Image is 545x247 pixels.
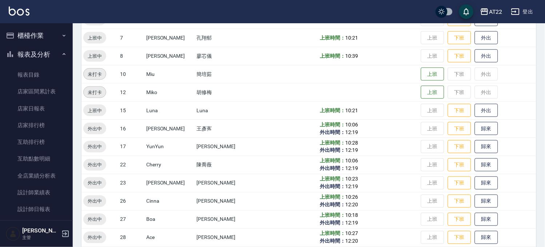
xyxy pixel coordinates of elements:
[84,70,106,78] span: 未打卡
[118,47,144,65] td: 8
[345,202,358,208] span: 12:20
[22,234,59,241] p: 主管
[3,26,70,45] button: 櫃檯作業
[84,89,106,96] span: 未打卡
[320,147,346,153] b: 外出時間：
[345,212,358,218] span: 10:18
[144,101,195,120] td: Luna
[118,83,144,101] td: 12
[83,216,106,223] span: 外出中
[118,101,144,120] td: 15
[421,68,444,81] button: 上班
[118,29,144,47] td: 7
[345,53,358,59] span: 10:39
[345,166,358,171] span: 12:19
[118,174,144,192] td: 23
[345,129,358,135] span: 12:19
[475,231,498,244] button: 歸來
[118,228,144,247] td: 28
[475,104,498,117] button: 外出
[320,184,346,190] b: 外出時間：
[345,147,358,153] span: 12:19
[195,120,268,138] td: 王彥寯
[195,192,268,210] td: [PERSON_NAME]
[144,120,195,138] td: [PERSON_NAME]
[195,210,268,228] td: [PERSON_NAME]
[118,156,144,174] td: 22
[320,166,346,171] b: 外出時間：
[195,65,268,83] td: 簡培茹
[144,192,195,210] td: Cinna
[3,167,70,184] a: 全店業績分析表
[320,53,346,59] b: 上班時間：
[3,184,70,201] a: 設計師業績表
[477,4,505,19] button: AT22
[475,213,498,226] button: 歸來
[144,210,195,228] td: Boa
[320,231,346,236] b: 上班時間：
[144,47,195,65] td: [PERSON_NAME]
[83,161,106,169] span: 外出中
[475,49,498,63] button: 外出
[320,129,346,135] b: 外出時間：
[475,31,498,45] button: 外出
[345,35,358,41] span: 10:21
[345,231,358,236] span: 10:27
[195,47,268,65] td: 廖芯儀
[144,65,195,83] td: Miu
[9,7,29,16] img: Logo
[508,5,536,19] button: 登出
[320,108,346,113] b: 上班時間：
[83,52,106,60] span: 上班中
[320,202,346,208] b: 外出時間：
[83,143,106,151] span: 外出中
[3,218,70,234] a: 設計師業績分析表
[320,140,346,146] b: 上班時間：
[475,158,498,172] button: 歸來
[475,122,498,135] button: 歸來
[448,140,471,154] button: 下班
[118,65,144,83] td: 10
[320,238,346,244] b: 外出時間：
[3,201,70,218] a: 設計師日報表
[448,104,471,117] button: 下班
[3,134,70,150] a: 互助排行榜
[345,184,358,190] span: 12:19
[345,238,358,244] span: 12:20
[475,177,498,190] button: 歸來
[448,122,471,135] button: 下班
[144,29,195,47] td: [PERSON_NAME]
[3,66,70,83] a: 報表目錄
[345,220,358,226] span: 12:19
[144,156,195,174] td: Cherry
[118,138,144,156] td: 17
[345,194,358,200] span: 10:26
[448,158,471,172] button: 下班
[83,198,106,205] span: 外出中
[83,34,106,42] span: 上班中
[448,195,471,208] button: 下班
[83,125,106,133] span: 外出中
[83,107,106,114] span: 上班中
[475,195,498,208] button: 歸來
[320,176,346,182] b: 上班時間：
[195,156,268,174] td: 陳喬薇
[320,220,346,226] b: 外出時間：
[459,4,474,19] button: save
[345,108,358,113] span: 10:21
[83,179,106,187] span: 外出中
[448,231,471,244] button: 下班
[320,122,346,127] b: 上班時間：
[448,31,471,45] button: 下班
[3,100,70,117] a: 店家日報表
[320,212,346,218] b: 上班時間：
[118,120,144,138] td: 16
[118,192,144,210] td: 26
[345,122,358,127] span: 10:06
[195,101,268,120] td: Luna
[3,150,70,167] a: 互助點數明細
[448,49,471,63] button: 下班
[144,228,195,247] td: Ace
[144,174,195,192] td: [PERSON_NAME]
[144,83,195,101] td: Miko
